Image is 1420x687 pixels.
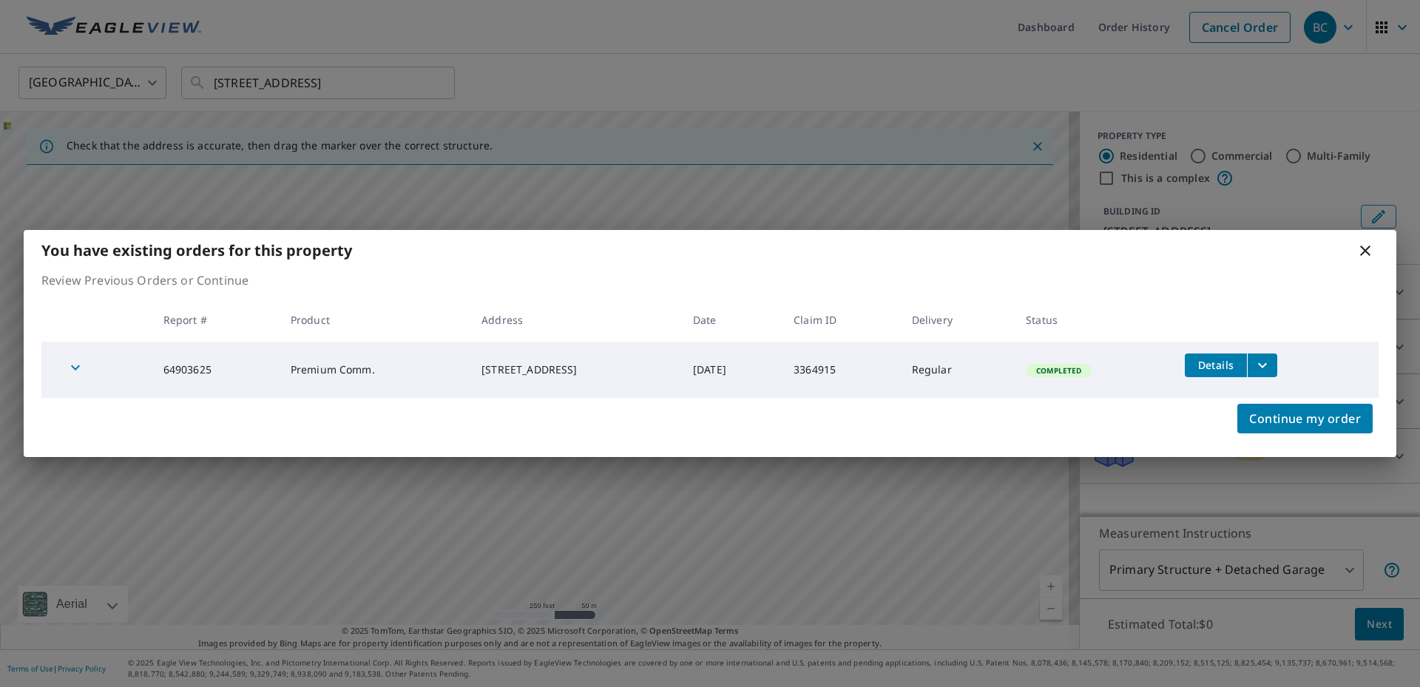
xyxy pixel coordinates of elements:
[681,342,782,398] td: [DATE]
[152,298,279,342] th: Report #
[41,271,1379,289] p: Review Previous Orders or Continue
[1249,408,1361,429] span: Continue my order
[1247,353,1277,377] button: filesDropdownBtn-64903625
[41,240,352,260] b: You have existing orders for this property
[1194,358,1238,372] span: Details
[1014,298,1173,342] th: Status
[152,342,279,398] td: 64903625
[782,298,900,342] th: Claim ID
[681,298,782,342] th: Date
[782,342,900,398] td: 3364915
[1185,353,1247,377] button: detailsBtn-64903625
[279,342,470,398] td: Premium Comm.
[1027,365,1090,376] span: Completed
[279,298,470,342] th: Product
[481,362,669,377] div: [STREET_ADDRESS]
[470,298,681,342] th: Address
[1237,404,1373,433] button: Continue my order
[900,298,1014,342] th: Delivery
[900,342,1014,398] td: Regular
